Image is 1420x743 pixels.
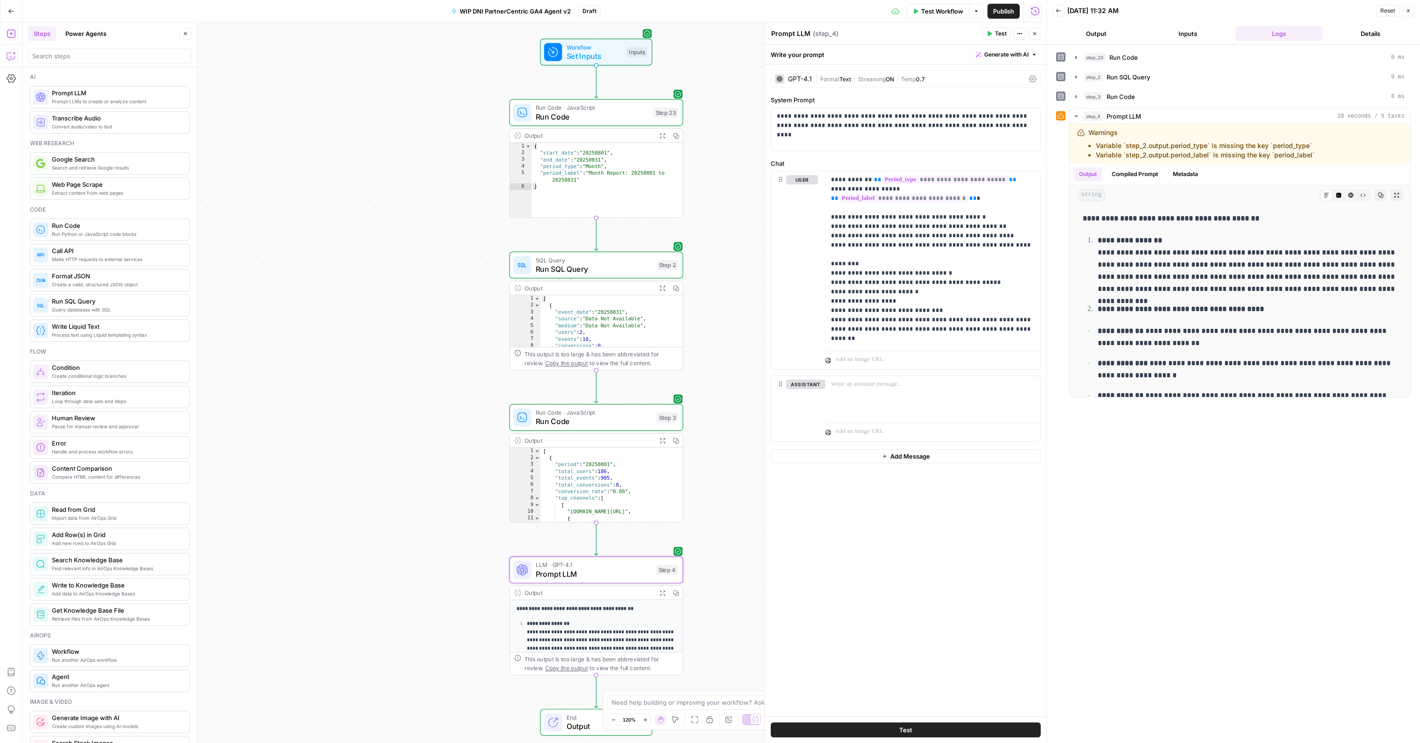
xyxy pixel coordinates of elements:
div: 7 [510,488,541,495]
span: Create a valid, structured JSON object [52,281,182,288]
span: Human Review [52,413,182,423]
div: 1 [510,295,541,302]
span: Test [995,29,1007,38]
div: Run Code · JavaScriptRun CodeStep 23Output{ "start_date":"20250801", "end_date":"20250831", "peri... [509,99,683,218]
div: Output [525,131,653,140]
div: Output [525,436,653,445]
div: 5 [510,170,532,184]
div: assistant [771,376,818,441]
button: assistant [786,380,825,389]
div: 6 [510,183,532,190]
span: | [894,74,901,83]
span: End [567,713,643,722]
span: Format [820,76,839,83]
button: Details [1327,26,1414,41]
div: 4 [510,468,541,474]
span: Google Search [52,155,182,164]
span: Run SQL Query [1107,72,1150,82]
span: Write to Knowledge Base [52,580,182,590]
div: Step 4 [656,565,678,575]
span: Process text using Liquid templating syntax [52,331,182,339]
span: Find relevant info in AirOps Knowledge Bases [52,565,182,572]
span: Create conditional logic branches [52,372,182,380]
div: GPT-4.1 [788,76,812,82]
span: 0 ms [1391,92,1405,101]
span: Add new rows to AirOps Grid [52,539,182,547]
li: Variable `step_2.output.period_type` is missing the key `period_type` [1096,141,1315,150]
span: Extract content from web pages [52,189,182,197]
span: Handle and process workflow errors [52,448,182,455]
span: Transcribe Audio [52,113,182,123]
span: Write Liquid Text [52,322,182,331]
g: Edge from step_2 to step_3 [595,370,598,403]
button: 28 seconds / 5 tasks [1070,109,1410,124]
span: Loop through data sets and steps [52,397,182,405]
div: 12 [510,522,541,528]
span: step_4 [1084,112,1103,121]
span: Copy the output [545,360,588,366]
input: Search steps [32,51,187,61]
div: This output is too large & has been abbreviated for review. to view the full content. [525,350,678,368]
div: 6 [510,329,541,335]
button: Test [982,28,1011,40]
div: user [771,171,818,369]
span: Run Code [536,416,653,427]
button: Logs [1235,26,1323,41]
span: 28 seconds / 5 tasks [1337,112,1405,120]
div: 11 [510,515,541,522]
span: Run Code [1107,92,1135,101]
span: Iteration [52,388,182,397]
label: Chat [771,159,1041,168]
span: Query databases with SQL [52,306,182,313]
div: 2 [510,149,532,156]
button: 0 ms [1070,70,1410,85]
div: 4 [510,163,532,170]
textarea: Prompt LLM [771,29,810,38]
div: Web research [30,139,190,148]
button: Steps [28,26,56,41]
span: Test Workflow [921,7,963,16]
div: Flow [30,347,190,356]
span: Run Code [52,221,182,230]
span: Toggle code folding, rows 8 through 44 [534,495,540,502]
span: Add data to AirOps Knowledge Bases [52,590,182,597]
div: 10 [510,508,541,515]
div: Warnings [1088,128,1315,160]
button: Test [771,722,1041,737]
button: Output [1052,26,1140,41]
span: Add Row(s) in Grid [52,530,182,539]
span: ON [886,76,894,83]
button: Power Agents [60,26,112,41]
span: string [1077,189,1106,201]
span: Run Code · JavaScript [536,103,649,112]
span: 120% [623,716,636,723]
div: Airops [30,631,190,640]
span: Temp [901,76,916,83]
span: Run another AirOps agent [52,681,182,689]
div: 4 [510,316,541,322]
span: Streaming [858,76,886,83]
div: 2 [510,454,541,461]
div: WorkflowSet InputsInputs [509,39,683,66]
div: 6 [510,481,541,488]
span: Toggle code folding, rows 9 through 15 [534,502,540,508]
div: Inputs [626,47,647,57]
span: Draft [582,7,596,15]
div: 5 [510,322,541,329]
span: Content Comparison [52,464,182,473]
span: SQL Query [536,255,653,264]
span: Reset [1380,7,1395,15]
div: 28 seconds / 5 tasks [1070,124,1410,397]
li: Variable `step_2.output.period_label` is missing the key `period_label` [1096,150,1315,160]
g: Edge from step_4 to end [595,675,598,708]
div: 3 [510,309,541,315]
span: step_23 [1084,53,1106,62]
span: Web Page Scrape [52,180,182,189]
div: 2 [510,302,541,309]
span: Workflow [52,647,182,656]
span: Run Code [1109,53,1138,62]
div: 9 [510,502,541,508]
label: System Prompt [771,95,1041,105]
button: WIP DNI PartnerCentric GA4 Agent v2 [446,4,576,19]
span: Prompt LLM [536,568,652,580]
